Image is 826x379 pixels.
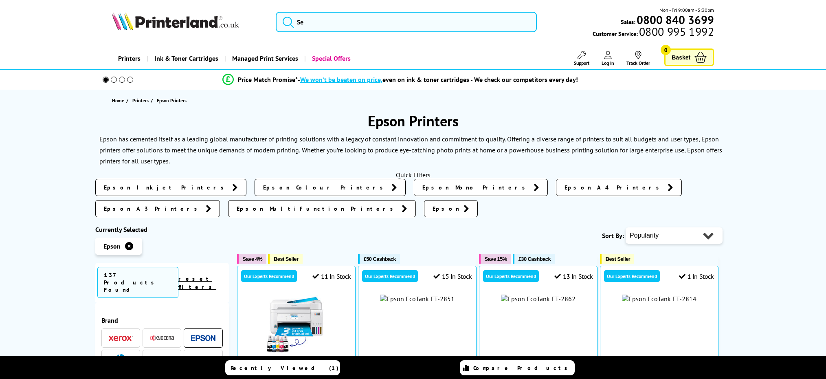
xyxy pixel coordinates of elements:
a: reset filters [178,275,216,291]
a: Printerland Logo [112,12,266,32]
span: Save 15% [485,256,507,262]
div: Our Experts Recommend [241,270,297,282]
span: Save 4% [243,256,262,262]
a: Recently Viewed (1) [225,360,340,375]
span: Epson A4 Printers [565,183,663,192]
button: £50 Cashback [358,254,400,264]
div: 11 In Stock [312,272,351,280]
a: Brother [191,354,215,364]
a: Epson A4 Printers [556,179,682,196]
img: Epson EcoTank ET-2862 [501,295,576,303]
span: Epson Inkjet Printers [104,183,228,192]
span: Best Seller [606,256,630,262]
input: Se [276,12,537,32]
div: - even on ink & toner cartridges - We check our competitors every day! [298,75,578,84]
a: Epson [424,200,478,217]
img: HP [116,354,126,364]
a: Managed Print Services [224,48,304,69]
span: Epson Printers [157,97,187,104]
span: Mon - Fri 9:00am - 5:30pm [659,6,714,14]
a: Support [574,51,589,66]
a: Home [112,96,126,105]
span: Recently Viewed (1) [231,364,339,372]
div: 13 In Stock [554,272,593,280]
span: Ink & Toner Cartridges [154,48,218,69]
span: We won’t be beaten on price, [300,75,382,84]
div: 15 In Stock [433,272,472,280]
button: £30 Cashback [513,254,555,264]
span: Basket [672,52,690,63]
b: 0800 840 3699 [637,12,714,27]
span: Epson Colour Printers [263,183,387,192]
a: Xerox [109,333,133,343]
button: Save 4% [237,254,266,264]
a: 0800 840 3699 [635,16,714,24]
span: 0 [661,45,671,55]
a: Epson Inkjet Printers [95,179,246,196]
span: £50 Cashback [364,256,396,262]
span: Support [574,60,589,66]
a: Ink & Toner Cartridges [147,48,224,69]
p: Whether you’re looking to produce eye-catching photo prints at home or a powerhouse business prin... [99,146,722,165]
span: Epson Multifunction Printers [237,205,398,213]
span: Printers [132,96,149,105]
a: HP [109,354,133,364]
span: Customer Service: [593,28,714,37]
img: Kyocera [150,335,174,341]
div: Our Experts Recommend [483,270,539,282]
a: Kyocera [150,333,174,343]
h1: Epson Printers [95,111,731,130]
span: Epson [103,242,121,250]
span: Epson Mono Printers [422,183,529,192]
a: Canon [150,354,174,364]
a: Special Offers [304,48,357,69]
span: Epson [433,205,459,213]
button: Save 15% [479,254,511,264]
a: Epson EcoTank ET-4856 [266,349,327,357]
a: Printers [132,96,151,105]
div: Our Experts Recommend [362,270,418,282]
span: Epson A3 Printers [104,205,202,213]
p: Epson has cemented itself as a leading global manufacturer of printing solutions with a legacy of... [99,135,719,154]
span: Sort By: [602,231,624,240]
span: Price Match Promise* [238,75,298,84]
a: Epson Colour Printers [255,179,406,196]
div: 1 In Stock [679,272,714,280]
span: Compare Products [473,364,572,372]
span: £30 Cashback [518,256,551,262]
img: Printerland Logo [112,12,239,30]
img: Epson EcoTank ET-4856 [266,295,327,356]
a: Log In [602,51,614,66]
img: Epson EcoTank ET-2851 [380,295,455,303]
img: Xerox [109,335,133,341]
a: Compare Products [460,360,575,375]
span: 0800 995 1992 [638,28,714,35]
a: Basket 0 [664,48,714,66]
span: Best Seller [274,256,299,262]
div: Currently Selected [95,225,229,234]
img: Epson [191,335,215,341]
li: modal_Promise [91,73,709,87]
span: Sales: [621,18,635,26]
a: Epson Multifunction Printers [228,200,416,217]
a: Epson [191,333,215,343]
a: Track Order [626,51,650,66]
div: Quick Filters [95,171,731,179]
a: Printers [112,48,147,69]
a: Epson A3 Printers [95,200,220,217]
span: 137 Products Found [97,267,178,298]
img: Epson EcoTank ET-2814 [622,295,696,303]
div: Our Experts Recommend [604,270,660,282]
a: Epson Mono Printers [414,179,548,196]
button: Best Seller [268,254,303,264]
button: Best Seller [600,254,635,264]
span: Brand [101,316,223,324]
span: Log In [602,60,614,66]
